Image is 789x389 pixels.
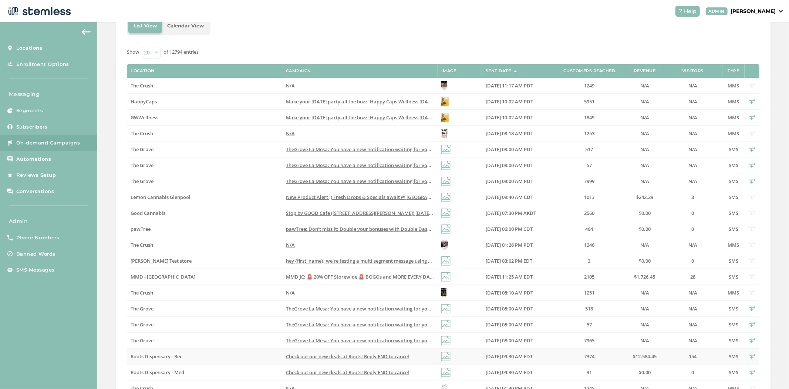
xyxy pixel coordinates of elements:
span: TheGrove La Mesa: You have a new notification waiting for you, {first_name}! Reply END to cancel [286,305,509,312]
span: 7999 [584,178,594,184]
span: Banned Words [16,250,55,258]
span: N/A [688,114,697,121]
img: icon-img-d887fa0c.svg [441,209,451,218]
span: Enrollment Options [16,61,69,68]
img: icon-arrow-back-accent-c549486e.svg [82,29,91,35]
label: The Grove [131,162,279,169]
label: 10/15/2025 08:00 AM PDT [486,162,549,169]
label: 2105 [556,274,623,280]
label: Roots Dispensary - Med [131,369,279,376]
label: 154 [667,353,719,360]
span: MMD - [GEOGRAPHIC_DATA] [131,273,195,280]
span: $242.29 [636,194,653,200]
span: On-demand Campaigns [16,139,80,147]
label: N/A [667,178,719,184]
label: Make your Halloween party all the buzz! Happy Caps Wellness halloween combo is available in the s... [286,99,434,105]
label: GWWellness [131,114,279,121]
span: 5951 [584,98,594,105]
span: [DATE] 11:25 AM EDT [486,273,533,280]
label: 10/14/2025 08:00 AM PDT [486,338,549,344]
label: 5951 [556,99,623,105]
span: The Crush [131,289,153,296]
label: 0 [667,210,719,216]
span: The Grove [131,162,154,169]
label: SMS [726,162,741,169]
label: N/A [286,242,434,248]
label: N/A [667,130,719,137]
label: 10/14/2025 08:00 AM PDT [486,306,549,312]
label: TheGrove La Mesa: You have a new notification waiting for you, {first_name}! Reply END to cancel [286,322,434,328]
label: 517 [556,146,623,153]
span: [DATE] 01:26 PM PDT [486,242,533,248]
div: ADMIN [706,7,728,15]
span: [DATE] 07:30 PM AKDT [486,210,536,216]
span: Lemon Cannabis Glenpool [131,194,190,200]
label: Stop by GOOD Cafe (356 Old Steese Hwy) tomorrow morning between 8-9am for a free coffee. Reply EN... [286,210,434,216]
label: 10/14/2025 03:02 PM EDT [486,258,549,264]
label: 10/14/2025 06:00 PM CDT [486,226,549,232]
span: [DATE] 10:02 AM PDT [486,98,533,105]
span: The Crush [131,82,153,89]
label: N/A [667,146,719,153]
label: 1249 [556,83,623,89]
label: SMS [726,369,741,376]
span: N/A [286,242,295,248]
span: 2560 [584,210,594,216]
label: 10/15/2025 11:17 AM PDT [486,83,549,89]
span: 1253 [584,130,594,137]
label: SMS [726,258,741,264]
span: MMS [728,114,739,121]
span: $0.00 [639,257,651,264]
label: Campaign [286,69,311,73]
label: SMS [726,353,741,360]
span: 0 [692,226,694,232]
label: 2560 [556,210,623,216]
label: hey {first_name}, we're testing a multi segment message using a twilio line to make sure it's for... [286,258,434,264]
li: List View [128,19,162,33]
label: N/A [630,290,660,296]
label: 10/14/2025 08:00 AM PDT [486,322,549,328]
span: SMS [729,210,738,216]
span: The Grove [131,305,154,312]
label: N/A [286,290,434,296]
span: 0 [692,210,694,216]
label: The Crush [131,242,279,248]
label: 7374 [556,353,623,360]
span: The Grove [131,178,154,184]
label: pawTree: Don't miss it: Double your bonuses with Double Dash! Share the Pet Quiz to start earning... [286,226,434,232]
label: 10/15/2025 08:00 AM PDT [486,146,549,153]
span: 1249 [584,82,594,89]
span: Reviews Setup [16,172,56,179]
span: 3 [588,257,591,264]
label: SMS [726,338,741,344]
span: Automations [16,156,51,163]
label: TheGrove La Mesa: You have a new notification waiting for you, {first_name}! Reply END to cancel [286,162,434,169]
label: $0.00 [630,369,660,376]
label: 57 [556,162,623,169]
span: MMS [728,289,739,296]
label: 8 [667,194,719,200]
label: N/A [630,242,660,248]
span: The Crush [131,242,153,248]
label: 28 [667,274,719,280]
label: 518 [556,306,623,312]
span: Phone Numbers [16,234,60,242]
label: 7999 [556,178,623,184]
span: 1849 [584,114,594,121]
span: MMS [728,130,739,137]
span: 28 [690,273,695,280]
label: 1253 [556,130,623,137]
span: N/A [640,289,649,296]
img: icon-img-d887fa0c.svg [441,336,451,345]
span: N/A [688,305,697,312]
label: MMD JC: 🚨 20% OFF Storewide 🚨 BOGOs and MORE EVERY DAY Click for details! 655 Newark Ave Reply EN... [286,274,434,280]
span: MMS [728,98,739,105]
img: icon-img-d887fa0c.svg [441,304,451,313]
span: HappyCaps [131,98,157,105]
label: $242.29 [630,194,660,200]
span: MMD JC: 🚨 20% OFF Storewide 🚨 BOGOs and MORE EVERY DAY Click for details! [STREET_ADDRESS] Reply ... [286,273,561,280]
span: SMS Messages [16,266,55,274]
label: Lemon Cannabis Glenpool [131,194,279,200]
span: N/A [286,130,295,137]
span: N/A [688,146,697,153]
